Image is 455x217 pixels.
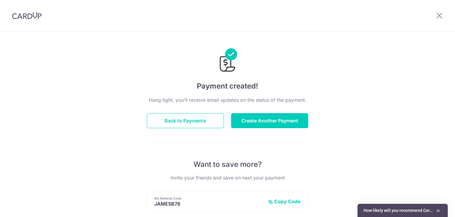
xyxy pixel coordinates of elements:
[147,81,308,92] h4: Payment created!
[147,174,308,181] p: Invite your friends and save on next your payment
[231,113,308,128] button: Create Another Payment
[154,201,263,207] p: JAMESB78
[12,12,42,19] img: CardUp
[268,198,301,204] button: Copy Code
[147,113,224,128] button: Back to Payments
[364,207,442,214] button: Show survey - How likely will you recommend CardUp to a friend?
[364,208,435,213] span: How likely will you recommend CardUp to a friend?
[154,196,263,201] p: My Referral Code
[147,160,308,169] p: Want to save more?
[218,48,237,74] img: Payments
[147,96,308,104] p: Hang tight, you’ll receive email updates on the status of the payment.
